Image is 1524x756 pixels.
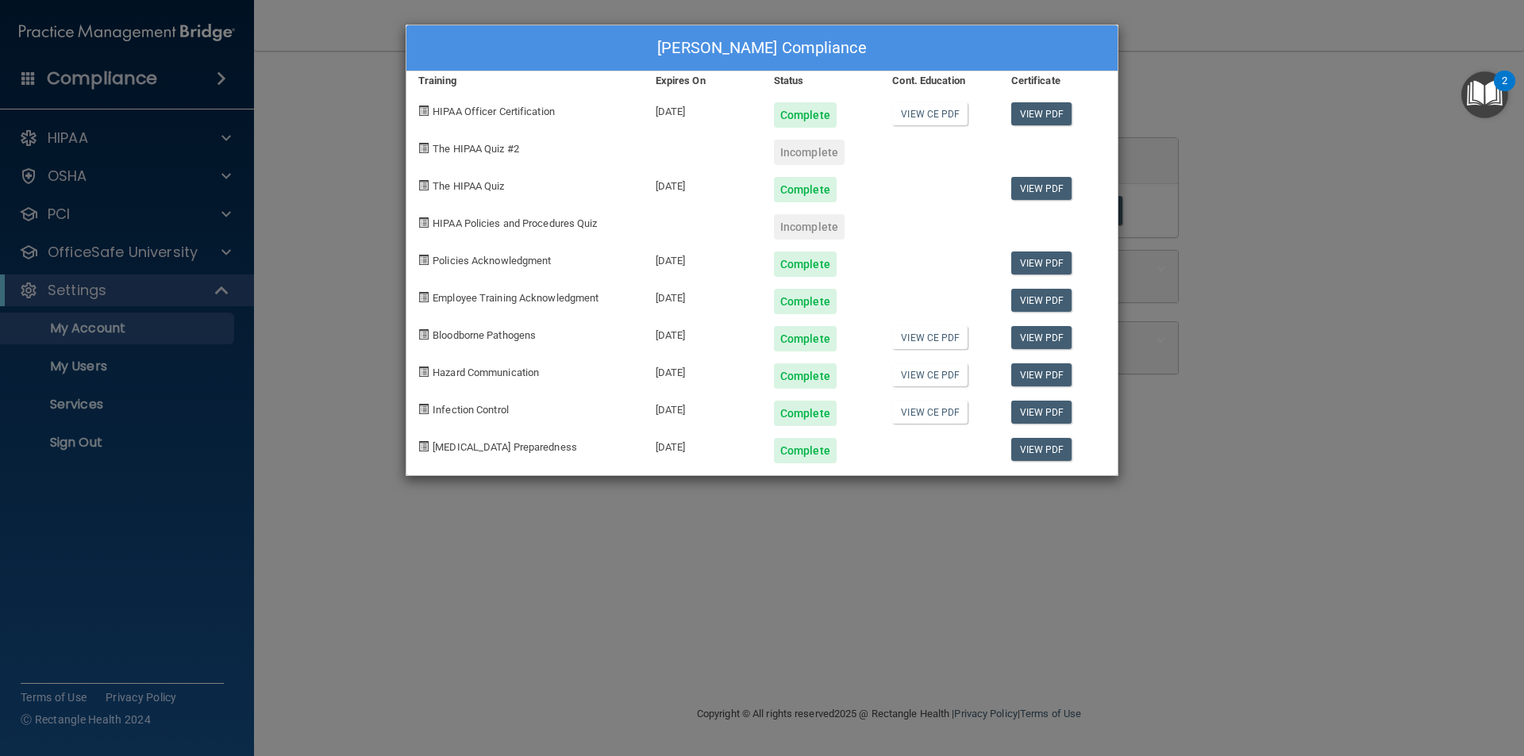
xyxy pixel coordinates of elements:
[433,441,577,453] span: [MEDICAL_DATA] Preparedness
[406,71,644,90] div: Training
[1011,326,1072,349] a: View PDF
[1011,251,1072,274] a: View PDF
[774,326,837,351] div: Complete
[644,314,762,351] div: [DATE]
[762,71,880,90] div: Status
[1011,102,1072,125] a: View PDF
[1461,71,1508,118] button: Open Resource Center, 2 new notifications
[433,366,539,378] span: Hazard Communication
[644,240,762,277] div: [DATE]
[999,71,1118,90] div: Certificate
[1502,81,1507,102] div: 2
[774,251,837,277] div: Complete
[644,277,762,314] div: [DATE]
[892,401,968,424] a: View CE PDF
[774,438,837,463] div: Complete
[774,177,837,202] div: Complete
[774,289,837,314] div: Complete
[433,217,597,229] span: HIPAA Policies and Procedures Quiz
[644,389,762,426] div: [DATE]
[1011,177,1072,200] a: View PDF
[433,404,509,416] span: Infection Control
[774,214,845,240] div: Incomplete
[644,426,762,463] div: [DATE]
[774,102,837,128] div: Complete
[892,102,968,125] a: View CE PDF
[644,71,762,90] div: Expires On
[644,165,762,202] div: [DATE]
[774,363,837,389] div: Complete
[1011,438,1072,461] a: View PDF
[880,71,999,90] div: Cont. Education
[892,363,968,386] a: View CE PDF
[774,140,845,165] div: Incomplete
[433,329,536,341] span: Bloodborne Pathogens
[644,90,762,128] div: [DATE]
[406,25,1118,71] div: [PERSON_NAME] Compliance
[433,143,519,155] span: The HIPAA Quiz #2
[1445,647,1505,707] iframe: Drift Widget Chat Controller
[1011,401,1072,424] a: View PDF
[774,401,837,426] div: Complete
[433,255,551,267] span: Policies Acknowledgment
[892,326,968,349] a: View CE PDF
[644,351,762,389] div: [DATE]
[433,180,504,192] span: The HIPAA Quiz
[433,106,555,117] span: HIPAA Officer Certification
[1011,363,1072,386] a: View PDF
[433,292,598,304] span: Employee Training Acknowledgment
[1011,289,1072,312] a: View PDF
